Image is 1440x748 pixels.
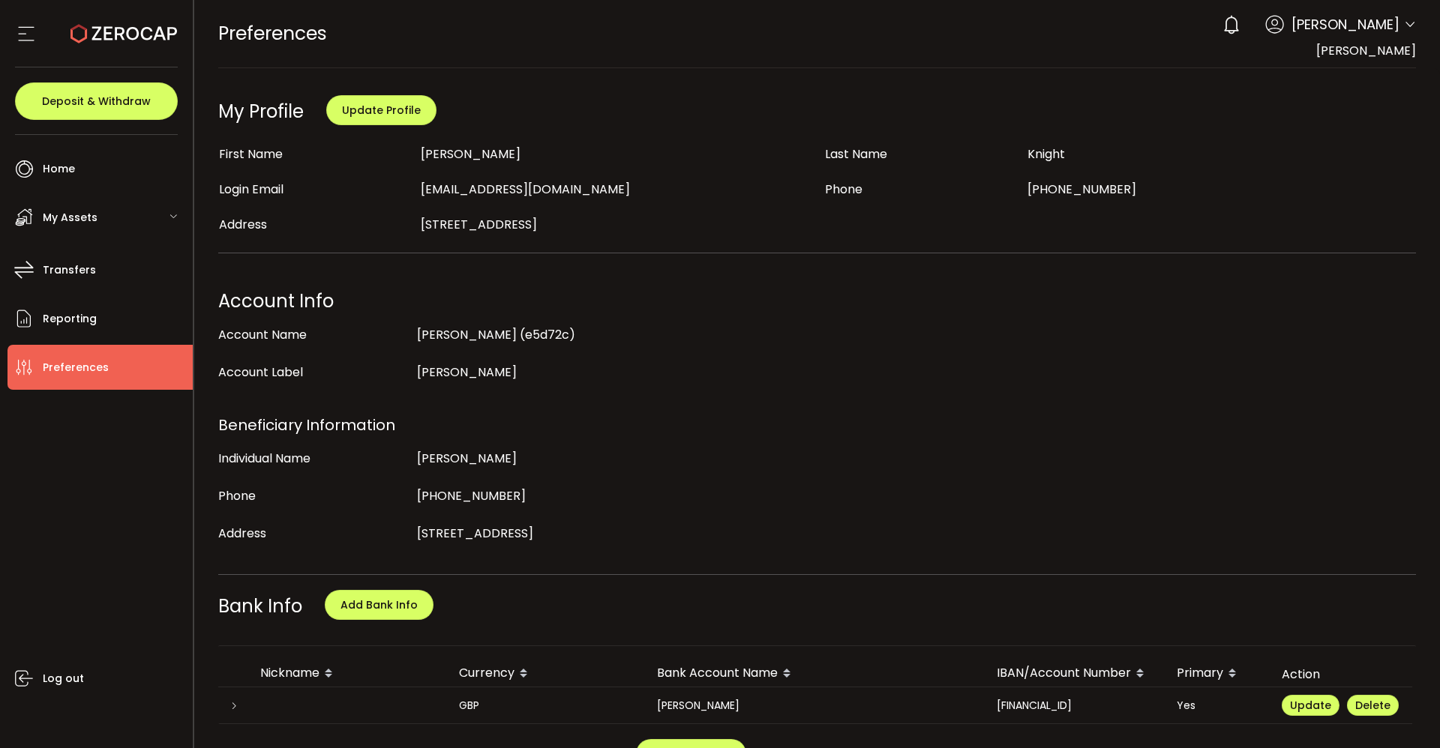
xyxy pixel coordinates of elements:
span: [PERSON_NAME] [417,364,517,381]
button: Add Bank Info [325,590,433,620]
span: [PERSON_NAME] [1316,42,1416,59]
span: [PERSON_NAME] [1291,14,1399,34]
button: Deposit & Withdraw [15,82,178,120]
span: [STREET_ADDRESS] [421,216,537,233]
span: Preferences [43,357,109,378]
span: Home [43,158,75,180]
div: Individual Name [218,444,410,474]
div: Account Info [218,286,1417,316]
span: Login Email [219,181,283,198]
span: Transfers [43,259,96,281]
span: [PHONE_NUMBER] [1027,181,1136,198]
span: [PHONE_NUMBER] [417,487,526,504]
div: [PERSON_NAME] [645,697,985,714]
div: Phone [218,481,410,511]
div: Beneficiary Information [218,410,1417,440]
div: [FINANCIAL_ID] [985,697,1165,714]
button: Update Profile [326,95,436,125]
div: Primary [1165,661,1270,687]
div: Account Label [218,358,410,387]
span: [PERSON_NAME] (e5d72c) [417,326,575,343]
span: Phone [825,181,862,198]
span: [EMAIL_ADDRESS][DOMAIN_NAME] [421,181,630,198]
span: First Name [219,145,283,163]
div: GBP [447,697,645,714]
span: Deposit & Withdraw [42,96,151,106]
div: Account Name [218,320,410,350]
span: Log out [43,668,84,690]
div: Nickname [248,661,447,687]
div: My Profile [218,99,304,124]
span: [STREET_ADDRESS] [417,525,533,542]
span: Bank Info [218,594,302,618]
div: Address [218,519,410,549]
span: Reporting [43,308,97,330]
div: Currency [447,661,645,687]
span: Knight [1027,145,1065,163]
span: My Assets [43,207,97,229]
div: Bank Account Name [645,661,985,687]
span: Last Name [825,145,887,163]
span: Add Bank Info [340,597,418,612]
span: Update Profile [342,103,421,118]
span: [PERSON_NAME] [417,450,517,467]
iframe: Chat Widget [1265,586,1440,748]
span: Preferences [218,20,327,46]
div: Yes [1165,697,1270,714]
div: IBAN/Account Number [985,661,1165,687]
span: [PERSON_NAME] [421,145,520,163]
span: Address [219,216,267,233]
